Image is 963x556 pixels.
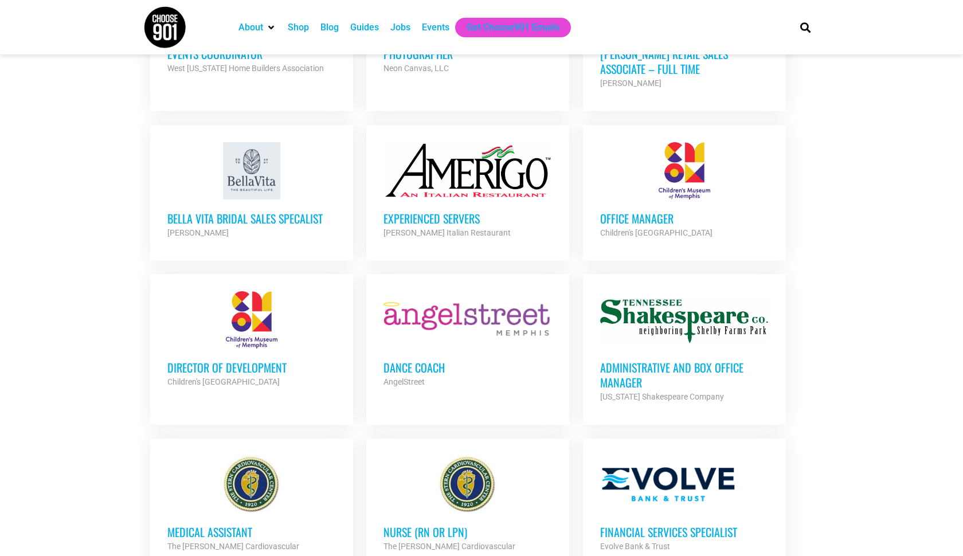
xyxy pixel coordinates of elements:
[383,524,552,539] h3: Nurse (RN or LPN)
[167,524,336,539] h3: Medical Assistant
[383,360,552,375] h3: Dance Coach
[600,211,769,226] h3: Office Manager
[150,125,353,257] a: Bella Vita Bridal Sales Specalist [PERSON_NAME]
[583,125,786,257] a: Office Manager Children's [GEOGRAPHIC_DATA]
[238,21,263,34] a: About
[796,18,815,37] div: Search
[320,21,339,34] a: Blog
[583,274,786,421] a: Administrative and Box Office Manager [US_STATE] Shakespeare Company
[383,64,449,73] strong: Neon Canvas, LLC
[167,64,324,73] strong: West [US_STATE] Home Builders Association
[600,46,769,76] h3: [PERSON_NAME] Retail Sales Associate – Full Time
[233,18,282,37] div: About
[383,377,425,386] strong: AngelStreet
[150,274,353,406] a: Director of Development Children's [GEOGRAPHIC_DATA]
[167,211,336,226] h3: Bella Vita Bridal Sales Specalist
[600,79,661,88] strong: [PERSON_NAME]
[350,21,379,34] a: Guides
[366,274,569,406] a: Dance Coach AngelStreet
[167,360,336,375] h3: Director of Development
[366,125,569,257] a: Experienced Servers [PERSON_NAME] Italian Restaurant
[167,377,280,386] strong: Children's [GEOGRAPHIC_DATA]
[383,211,552,226] h3: Experienced Servers
[600,360,769,390] h3: Administrative and Box Office Manager
[600,228,713,237] strong: Children's [GEOGRAPHIC_DATA]
[467,21,559,34] a: Get Choose901 Emails
[167,228,229,237] strong: [PERSON_NAME]
[600,392,724,401] strong: [US_STATE] Shakespeare Company
[288,21,309,34] a: Shop
[390,21,410,34] a: Jobs
[422,21,449,34] a: Events
[233,18,781,37] nav: Main nav
[600,542,670,551] strong: Evolve Bank & Trust
[383,228,511,237] strong: [PERSON_NAME] Italian Restaurant
[600,524,769,539] h3: Financial Services Specialist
